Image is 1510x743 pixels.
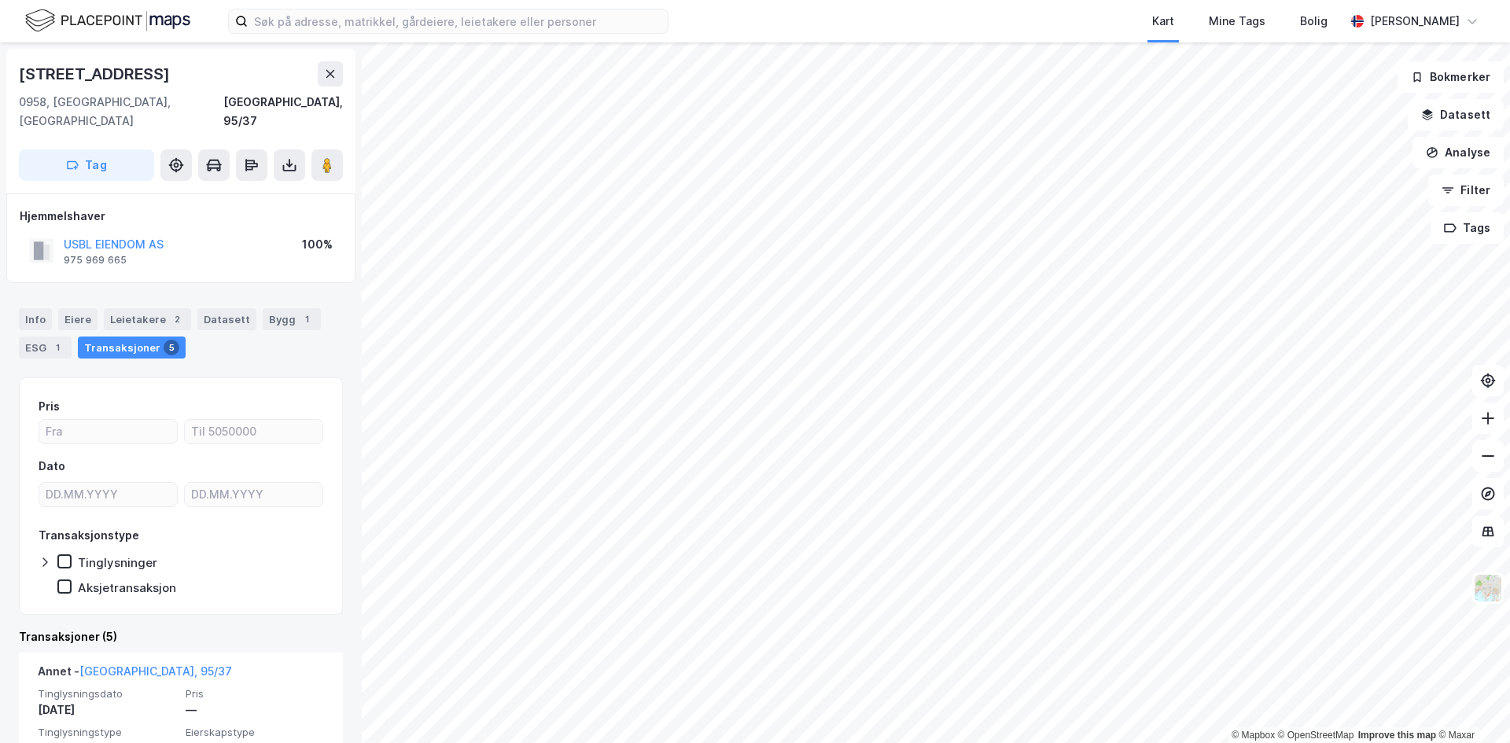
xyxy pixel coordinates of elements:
div: [PERSON_NAME] [1370,12,1460,31]
button: Tags [1431,212,1504,244]
div: Transaksjoner (5) [19,627,343,646]
input: Fra [39,420,177,443]
div: Mine Tags [1209,12,1265,31]
input: DD.MM.YYYY [39,483,177,506]
input: Til 5050000 [185,420,322,443]
div: Leietakere [104,308,191,330]
div: ESG [19,337,72,359]
div: Aksjetransaksjon [78,580,176,595]
div: Pris [39,397,60,416]
a: [GEOGRAPHIC_DATA], 95/37 [79,664,232,678]
div: Bolig [1300,12,1328,31]
div: 975 969 665 [64,254,127,267]
button: Bokmerker [1398,61,1504,93]
div: Transaksjoner [78,337,186,359]
div: Kart [1152,12,1174,31]
div: 1 [299,311,315,327]
span: Eierskapstype [186,726,324,739]
div: [STREET_ADDRESS] [19,61,173,86]
button: Tag [19,149,154,181]
div: Eiere [58,308,98,330]
a: Improve this map [1358,730,1436,741]
div: — [186,701,324,719]
div: 100% [302,235,333,254]
span: Pris [186,687,324,701]
iframe: Chat Widget [1431,668,1510,743]
div: [GEOGRAPHIC_DATA], 95/37 [223,93,343,131]
input: Søk på adresse, matrikkel, gårdeiere, leietakere eller personer [248,9,668,33]
span: Tinglysningsdato [38,687,176,701]
div: Tinglysninger [78,555,157,570]
input: DD.MM.YYYY [185,483,322,506]
div: 1 [50,340,65,355]
div: Hjemmelshaver [20,207,342,226]
div: Annet - [38,662,232,687]
div: Datasett [197,308,256,330]
div: Kontrollprogram for chat [1431,668,1510,743]
button: Datasett [1408,99,1504,131]
div: [DATE] [38,701,176,719]
img: Z [1473,573,1503,603]
a: OpenStreetMap [1278,730,1354,741]
img: logo.f888ab2527a4732fd821a326f86c7f29.svg [25,7,190,35]
div: Info [19,308,52,330]
button: Filter [1428,175,1504,206]
div: Bygg [263,308,321,330]
div: 2 [169,311,185,327]
span: Tinglysningstype [38,726,176,739]
a: Mapbox [1232,730,1275,741]
button: Analyse [1412,137,1504,168]
div: Transaksjonstype [39,526,139,545]
div: 5 [164,340,179,355]
div: Dato [39,457,65,476]
div: 0958, [GEOGRAPHIC_DATA], [GEOGRAPHIC_DATA] [19,93,223,131]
